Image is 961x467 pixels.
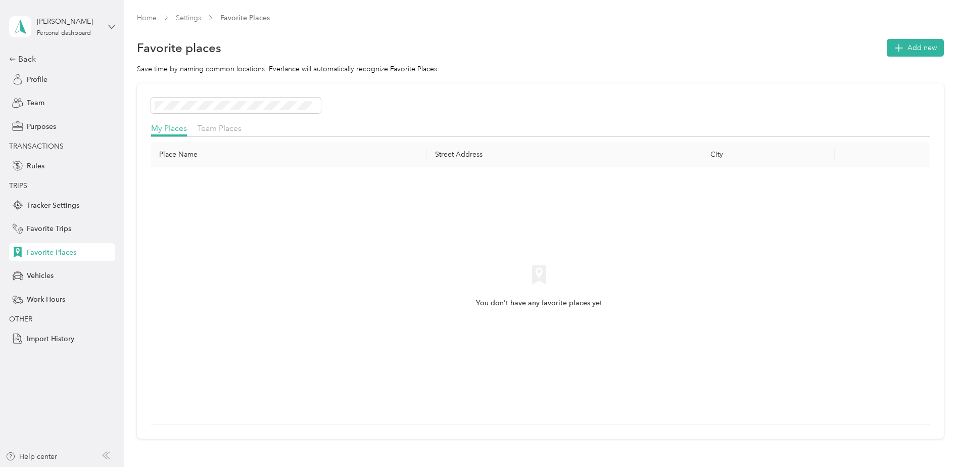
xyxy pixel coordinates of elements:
th: Street Address [427,142,703,167]
div: Back [9,53,110,65]
span: Favorite Places [220,13,270,23]
span: Favorite Trips [27,223,71,234]
span: Profile [27,74,47,85]
span: Tracker Settings [27,200,79,211]
div: Save time by naming common locations. Everlance will automatically recognize Favorite Places. [137,64,944,74]
span: My Places [151,123,187,133]
span: Rules [27,161,44,171]
th: Place Name [151,142,427,167]
span: Favorite Places [27,247,76,258]
span: Work Hours [27,294,65,305]
span: TRANSACTIONS [9,142,64,151]
span: Add new [907,42,937,53]
div: Personal dashboard [37,30,91,36]
div: [PERSON_NAME] [37,16,100,27]
button: Add new [887,39,944,57]
iframe: Everlance-gr Chat Button Frame [904,410,961,467]
h1: Favorite places [137,42,221,53]
span: Vehicles [27,270,54,281]
a: Settings [176,14,201,22]
button: Help center [6,451,57,462]
span: You don't have any favorite places yet [476,298,602,309]
span: TRIPS [9,181,27,190]
span: Team [27,98,44,108]
th: City [702,142,835,167]
a: Home [137,14,157,22]
span: Import History [27,334,74,344]
span: Purposes [27,121,56,132]
span: OTHER [9,315,32,323]
span: Team Places [198,123,242,133]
